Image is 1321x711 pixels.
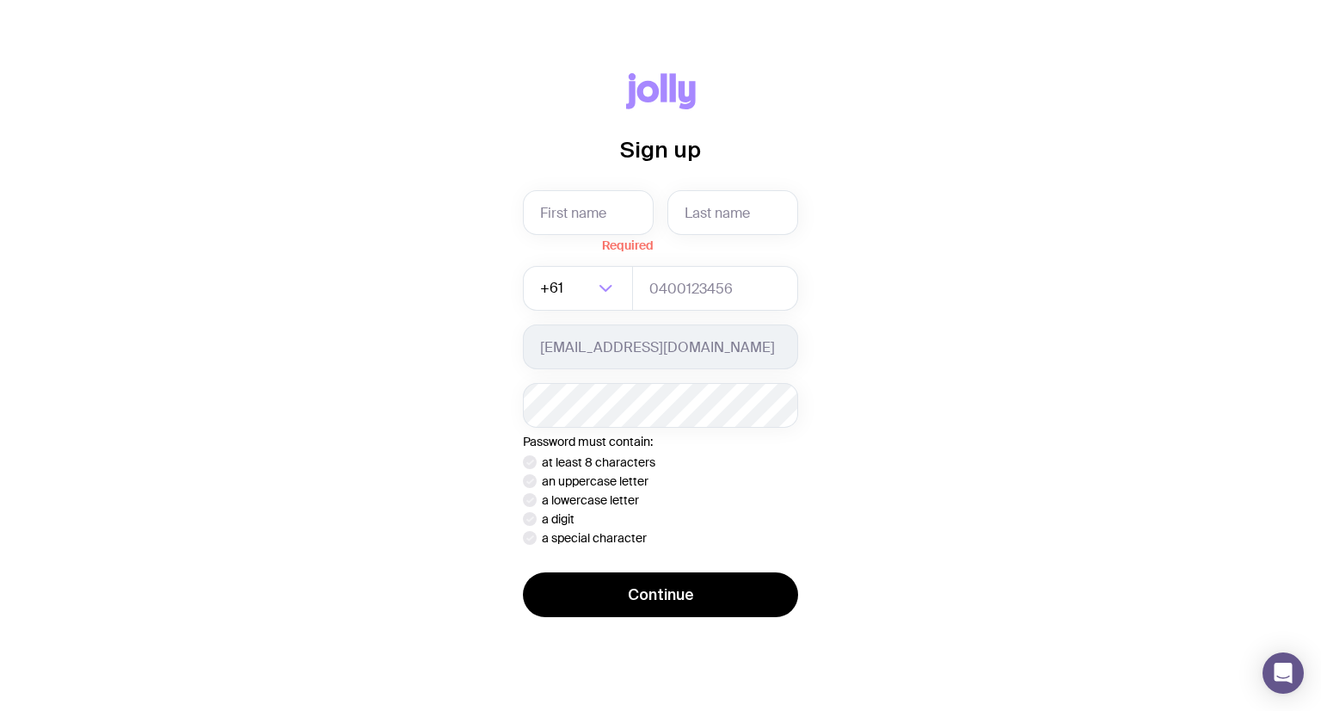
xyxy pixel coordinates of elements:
[523,325,798,369] input: you@email.com
[1263,652,1304,694] div: Open Intercom Messenger
[523,572,798,617] button: Continue
[540,266,567,311] span: +61
[523,235,654,252] span: Required
[523,190,654,235] input: First name
[542,455,655,469] p: at least 8 characters
[542,493,639,507] p: a lowercase letter
[523,435,798,448] p: Password must contain:
[628,584,694,605] span: Continue
[620,137,701,162] span: Sign up
[632,266,798,311] input: 0400123456
[542,531,647,545] p: a special character
[667,190,798,235] input: Last name
[542,474,648,488] p: an uppercase letter
[567,266,593,311] input: Search for option
[523,266,633,311] div: Search for option
[542,512,574,526] p: a digit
